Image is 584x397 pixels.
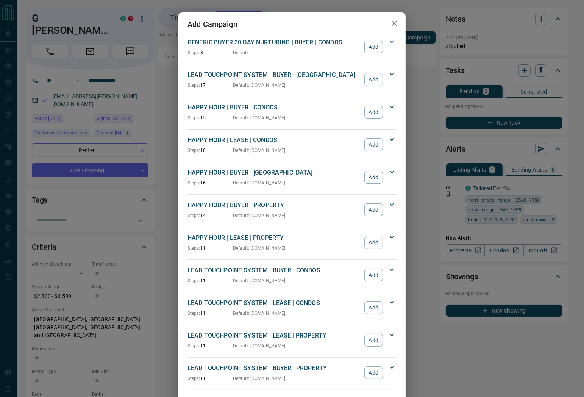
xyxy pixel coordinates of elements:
span: Steps: [187,376,200,381]
div: HAPPY HOUR | BUYER | PROPERTYSteps:14Default: [DOMAIN_NAME]Add [187,199,397,220]
div: LEAD TOUCHPOINT SYSTEM | BUYER | PROPERTYSteps:11Default: [DOMAIN_NAME]Add [187,362,397,383]
p: 11 [187,310,233,317]
p: 14 [187,212,233,219]
h2: Add Campaign [178,12,247,36]
p: HAPPY HOUR | LEASE | CONDOS [187,136,361,145]
p: Default : [DOMAIN_NAME] [233,245,286,252]
span: Steps: [187,245,200,251]
button: Add [364,41,383,53]
p: 16 [187,180,233,186]
p: Default : [DOMAIN_NAME] [233,277,286,284]
p: Default : [DOMAIN_NAME] [233,310,286,317]
p: HAPPY HOUR | BUYER | PROPERTY [187,201,361,210]
p: Default : [DOMAIN_NAME] [233,375,286,382]
div: LEAD TOUCHPOINT SYSTEM | LEASE | CONDOSSteps:11Default: [DOMAIN_NAME]Add [187,297,397,318]
span: Steps: [187,148,200,153]
p: Default : [DOMAIN_NAME] [233,82,286,89]
button: Add [364,334,383,347]
span: Steps: [187,180,200,186]
div: HAPPY HOUR | LEASE | PROPERTYSteps:11Default: [DOMAIN_NAME]Add [187,232,397,253]
span: Steps: [187,311,200,316]
button: Add [364,203,383,216]
div: HAPPY HOUR | BUYER | [GEOGRAPHIC_DATA]Steps:16Default: [DOMAIN_NAME]Add [187,167,397,188]
p: 11 [187,245,233,252]
p: 11 [187,277,233,284]
button: Add [364,301,383,314]
p: Default : [DOMAIN_NAME] [233,180,286,186]
p: HAPPY HOUR | BUYER | [GEOGRAPHIC_DATA] [187,168,361,177]
p: 8 [187,49,233,56]
span: Steps: [187,278,200,283]
p: 17 [187,82,233,89]
div: LEAD TOUCHPOINT SYSTEM | BUYER | [GEOGRAPHIC_DATA]Steps:17Default: [DOMAIN_NAME]Add [187,69,397,90]
button: Add [364,366,383,379]
p: Default [233,49,248,56]
span: Steps: [187,213,200,218]
div: LEAD TOUCHPOINT SYSTEM | LEASE | PROPERTYSteps:11Default: [DOMAIN_NAME]Add [187,330,397,351]
p: LEAD TOUCHPOINT SYSTEM | BUYER | PROPERTY [187,364,361,373]
button: Add [364,106,383,119]
span: Steps: [187,115,200,120]
p: Default : [DOMAIN_NAME] [233,342,286,349]
p: HAPPY HOUR | BUYER | CONDOS [187,103,361,112]
p: Default : [DOMAIN_NAME] [233,147,286,154]
div: HAPPY HOUR | BUYER | CONDOSSteps:15Default: [DOMAIN_NAME]Add [187,102,397,123]
p: LEAD TOUCHPOINT SYSTEM | LEASE | CONDOS [187,299,361,308]
button: Add [364,171,383,184]
p: 11 [187,375,233,382]
div: GENERIC BUYER 30 DAY NURTURING | BUYER | CONDOSSteps:8DefaultAdd [187,36,397,58]
p: LEAD TOUCHPOINT SYSTEM | BUYER | [GEOGRAPHIC_DATA] [187,70,361,80]
button: Add [364,138,383,151]
span: Steps: [187,343,200,349]
button: Add [364,236,383,249]
p: LEAD TOUCHPOINT SYSTEM | LEASE | PROPERTY [187,331,361,340]
p: HAPPY HOUR | LEASE | PROPERTY [187,233,361,242]
span: Steps: [187,50,200,55]
p: Default : [DOMAIN_NAME] [233,212,286,219]
p: 11 [187,342,233,349]
p: 15 [187,114,233,121]
span: Steps: [187,83,200,88]
p: LEAD TOUCHPOINT SYSTEM | BUYER | CONDOS [187,266,361,275]
button: Add [364,269,383,281]
div: LEAD TOUCHPOINT SYSTEM | BUYER | CONDOSSteps:11Default: [DOMAIN_NAME]Add [187,264,397,286]
p: Default : [DOMAIN_NAME] [233,114,286,121]
div: HAPPY HOUR | LEASE | CONDOSSteps:10Default: [DOMAIN_NAME]Add [187,134,397,155]
p: GENERIC BUYER 30 DAY NURTURING | BUYER | CONDOS [187,38,361,47]
p: 10 [187,147,233,154]
button: Add [364,73,383,86]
